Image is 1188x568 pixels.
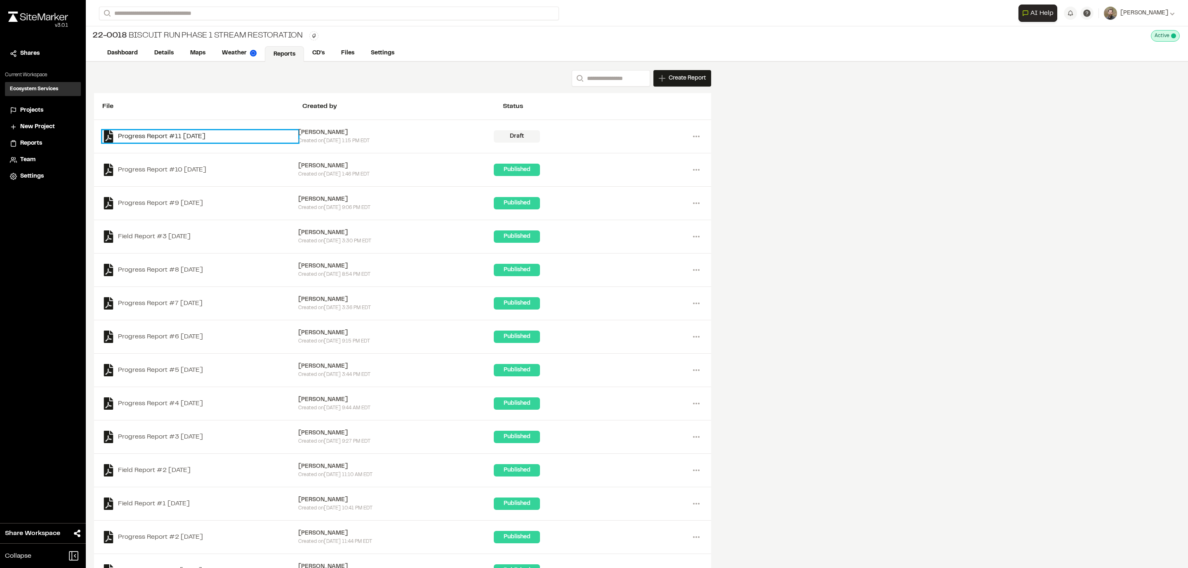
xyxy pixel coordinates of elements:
a: Field Report #2 [DATE] [102,464,298,476]
span: Shares [20,49,40,58]
div: [PERSON_NAME] [298,295,494,304]
div: Published [494,397,540,410]
img: rebrand.png [8,12,68,22]
span: Create Report [669,74,706,83]
div: [PERSON_NAME] [298,128,494,137]
div: Published [494,197,540,209]
a: Progress Report #10 [DATE] [102,164,298,176]
div: [PERSON_NAME] [298,429,494,438]
div: [PERSON_NAME] [298,362,494,371]
div: [PERSON_NAME] [298,162,494,171]
a: Progress Report #7 [DATE] [102,297,298,310]
div: [PERSON_NAME] [298,329,494,338]
a: Projects [10,106,76,115]
a: Dashboard [99,45,146,61]
h3: Ecosystem Services [10,85,58,93]
a: Weather [214,45,265,61]
div: File [102,101,302,111]
img: User [1104,7,1117,20]
a: Field Report #1 [DATE] [102,498,298,510]
span: This project is active and counting against your active project count. [1171,33,1176,38]
span: Team [20,155,35,164]
span: New Project [20,122,55,131]
a: Progress Report #9 [DATE] [102,197,298,209]
span: [PERSON_NAME] [1120,9,1168,18]
a: Progress Report #3 [DATE] [102,431,298,443]
div: Published [494,364,540,376]
a: Reports [265,46,304,62]
div: Created on [DATE] 9:06 PM EDT [298,204,494,211]
div: Created on [DATE] 9:44 AM EDT [298,404,494,412]
div: [PERSON_NAME] [298,462,494,471]
span: Active [1155,32,1169,40]
div: Published [494,297,540,310]
a: Field Report #3 [DATE] [102,230,298,243]
div: Biscuit Run Phase 1 Stream Restoration [92,30,303,42]
button: [PERSON_NAME] [1104,7,1175,20]
a: Details [146,45,182,61]
a: Files [333,45,363,61]
div: Published [494,331,540,343]
span: AI Help [1030,8,1054,18]
div: Published [494,531,540,543]
div: Created on [DATE] 1:15 PM EDT [298,137,494,145]
div: Published [494,164,540,176]
div: Oh geez...please don't... [8,22,68,29]
div: [PERSON_NAME] [298,495,494,505]
a: Shares [10,49,76,58]
div: Created on [DATE] 11:10 AM EDT [298,471,494,479]
div: Created on [DATE] 1:46 PM EDT [298,171,494,178]
span: Projects [20,106,43,115]
div: Created on [DATE] 3:44 PM EDT [298,371,494,378]
div: Published [494,431,540,443]
a: Progress Report #6 [DATE] [102,331,298,343]
div: Published [494,264,540,276]
a: Progress Report #2 [DATE] [102,531,298,543]
div: [PERSON_NAME] [298,228,494,237]
div: Created on [DATE] 11:44 PM EDT [298,538,494,545]
div: Created on [DATE] 3:36 PM EDT [298,304,494,312]
span: Share Workspace [5,528,60,538]
span: 22-0018 [92,30,127,42]
img: precipai.png [250,50,257,56]
a: Progress Report #5 [DATE] [102,364,298,376]
div: [PERSON_NAME] [298,395,494,404]
div: [PERSON_NAME] [298,262,494,271]
div: Open AI Assistant [1018,5,1061,22]
div: This project is active and counting against your active project count. [1151,30,1180,42]
div: Published [494,230,540,243]
a: Progress Report #8 [DATE] [102,264,298,276]
div: [PERSON_NAME] [298,195,494,204]
a: Reports [10,139,76,148]
a: Progress Report #11 [DATE] [102,130,298,143]
div: Published [494,498,540,510]
a: Settings [363,45,403,61]
div: [PERSON_NAME] [298,529,494,538]
span: Settings [20,172,44,181]
a: New Project [10,122,76,131]
p: Current Workspace [5,71,81,79]
button: Search [99,7,114,20]
a: Team [10,155,76,164]
div: Status [503,101,703,111]
div: Created on [DATE] 8:54 PM EDT [298,271,494,278]
div: Created by [302,101,502,111]
button: Edit Tags [309,31,318,40]
span: Reports [20,139,42,148]
a: Settings [10,172,76,181]
button: Open AI Assistant [1018,5,1057,22]
div: Published [494,464,540,476]
div: Created on [DATE] 9:27 PM EDT [298,438,494,445]
button: Search [572,70,587,87]
div: Created on [DATE] 10:41 PM EDT [298,505,494,512]
a: Progress Report #4 [DATE] [102,397,298,410]
div: Draft [494,130,540,143]
div: Created on [DATE] 9:15 PM EDT [298,338,494,345]
span: Collapse [5,551,31,561]
a: Maps [182,45,214,61]
div: Created on [DATE] 3:30 PM EDT [298,237,494,245]
a: CD's [304,45,333,61]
